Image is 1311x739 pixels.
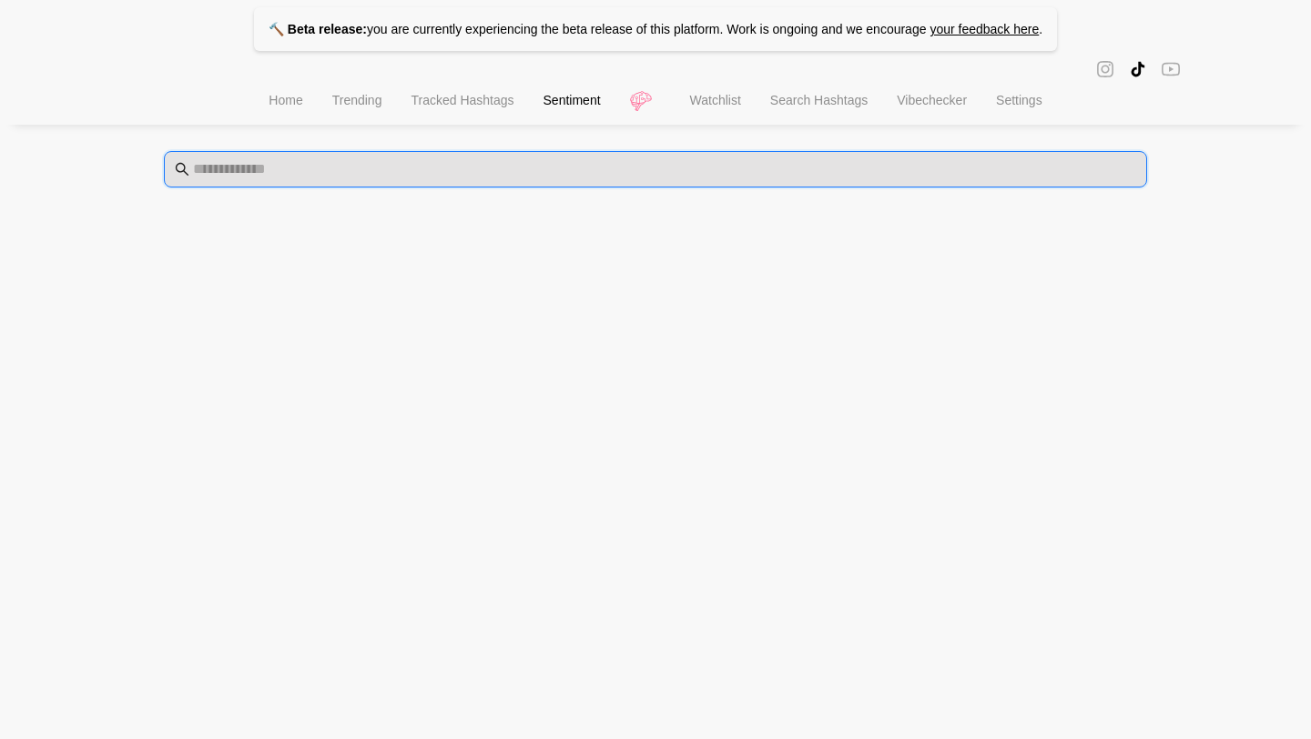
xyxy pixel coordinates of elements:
[254,7,1057,51] p: you are currently experiencing the beta release of this platform. Work is ongoing and we encourage .
[411,93,513,107] span: Tracked Hashtags
[930,22,1039,36] a: your feedback here
[690,93,741,107] span: Watchlist
[1162,58,1180,79] span: youtube
[175,162,189,177] span: search
[332,93,382,107] span: Trending
[269,93,302,107] span: Home
[996,93,1042,107] span: Settings
[770,93,868,107] span: Search Hashtags
[269,22,367,36] strong: 🔨 Beta release:
[544,93,601,107] span: Sentiment
[897,93,967,107] span: Vibechecker
[1096,58,1114,79] span: instagram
